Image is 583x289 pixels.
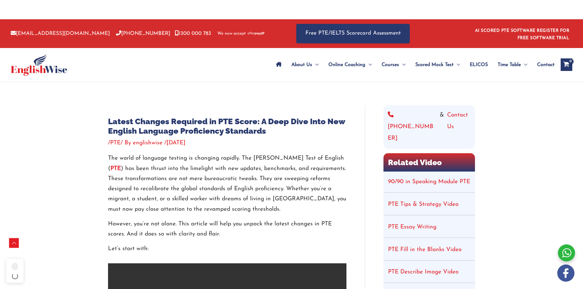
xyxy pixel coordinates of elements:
[110,140,121,146] a: PTE
[312,54,319,76] span: Menu Toggle
[388,109,437,144] a: [PHONE_NUMBER]
[296,24,410,43] a: Free PTE/IELTS Scorecard Assessment
[133,140,163,146] span: englishwise
[133,140,164,146] a: englishwise
[388,202,458,207] a: PTE Tips & Strategy Video
[365,54,372,76] span: Menu Toggle
[454,54,460,76] span: Menu Toggle
[470,54,488,76] span: ELICOS
[108,219,346,239] p: However, you’re not alone. This article will help you unpack the latest changes in PTE scores. An...
[471,24,572,43] aside: Header Widget 1
[248,32,264,35] img: Afterpay-Logo
[399,54,405,76] span: Menu Toggle
[377,54,410,76] a: CoursesMenu Toggle
[166,140,185,146] span: [DATE]
[388,109,471,144] div: &
[11,54,67,76] img: cropped-ew-logo
[291,54,312,76] span: About Us
[383,153,475,172] h2: Related Video
[447,109,471,144] a: Contact Us
[382,54,399,76] span: Courses
[388,269,458,275] a: PTE Describe Image Video
[388,224,436,230] a: PTE Essay Writing
[465,54,493,76] a: ELICOS
[475,28,570,40] a: AI SCORED PTE SOFTWARE REGISTER FOR FREE SOFTWARE TRIAL
[108,117,346,136] h1: Latest Changes Required in PTE Score: A Deep Dive Into New English Language Proficiency Standards
[271,54,555,76] nav: Site Navigation: Main Menu
[175,31,211,36] a: 1300 000 783
[11,31,110,36] a: [EMAIL_ADDRESS][DOMAIN_NAME]
[108,139,346,147] div: / / By /
[557,265,574,282] img: white-facebook.png
[110,166,121,172] a: PTE
[415,54,454,76] span: Scored Mock Test
[108,153,346,214] p: The world of language testing is changing rapidly. The [PERSON_NAME] Test of English ( ) has been...
[323,54,377,76] a: Online CoachingMenu Toggle
[388,247,462,253] a: PTE Fill in the Blanks Video
[521,54,527,76] span: Menu Toggle
[410,54,465,76] a: Scored Mock TestMenu Toggle
[328,54,365,76] span: Online Coaching
[498,54,521,76] span: Time Table
[561,58,572,71] a: View Shopping Cart, empty
[388,179,470,185] a: 90/90 in Speaking Module PTE
[116,31,170,36] a: [PHONE_NUMBER]
[493,54,532,76] a: Time TableMenu Toggle
[108,244,346,254] p: Let’s start with:
[217,31,246,37] span: We now accept
[286,54,323,76] a: About UsMenu Toggle
[532,54,555,76] a: Contact
[537,54,555,76] span: Contact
